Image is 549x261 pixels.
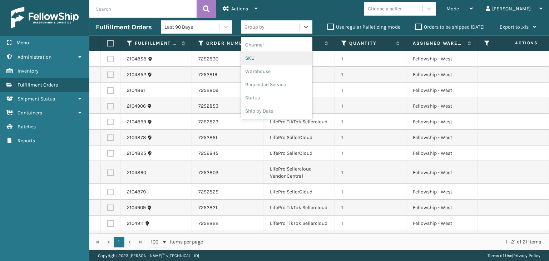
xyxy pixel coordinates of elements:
[164,23,220,31] div: Last 90 Days
[127,204,146,211] a: 2104909
[335,98,406,114] td: 1
[406,161,478,184] td: Fellowship - West
[241,51,312,65] div: SKU
[335,231,406,247] td: 1
[18,138,35,144] span: Reports
[406,231,478,247] td: Fellowship - West
[96,23,152,31] h3: Fulfillment Orders
[406,67,478,83] td: Fellowship - West
[135,40,178,46] label: Fulfillment Order Id
[493,37,542,49] span: Actions
[263,216,335,231] td: LifePro TikTok Sellercloud
[406,51,478,67] td: Fellowship - West
[335,216,406,231] td: 1
[241,65,312,78] div: Warehouse
[335,83,406,98] td: 1
[127,55,147,63] a: 2104858
[513,253,540,258] a: Privacy Policy
[488,250,540,261] div: |
[406,130,478,146] td: Fellowship - West
[127,188,146,196] a: 2104879
[192,51,263,67] td: 7252830
[500,24,529,30] span: Export to .xls
[335,161,406,184] td: 1
[16,40,29,46] span: Menu
[335,146,406,161] td: 1
[192,146,263,161] td: 7252845
[241,78,312,91] div: Requested Service
[335,51,406,67] td: 1
[192,114,263,130] td: 7252823
[18,54,51,60] span: Administration
[263,114,335,130] td: LifePro TikTok Sellercloud
[241,91,312,104] div: Status
[127,150,146,157] a: 2104895
[192,200,263,216] td: 7252821
[244,23,264,31] div: Group by
[192,67,263,83] td: 7252819
[415,24,485,30] label: Orders to be shipped [DATE]
[263,231,335,247] td: LifePro SellerCloud
[406,83,478,98] td: Fellowship - West
[335,130,406,146] td: 1
[349,40,392,46] label: Quantity
[406,200,478,216] td: Fellowship - West
[263,161,335,184] td: LifePro Sellercloud Vendor Central
[151,238,162,246] span: 100
[231,6,248,12] span: Actions
[127,134,146,141] a: 2104878
[406,146,478,161] td: Fellowship - West
[327,24,400,30] label: Use regular Palletizing mode
[192,130,263,146] td: 7252851
[488,253,512,258] a: Terms of Use
[206,40,249,46] label: Order Number
[192,184,263,200] td: 7252825
[335,67,406,83] td: 1
[18,96,55,102] span: Shipment Status
[335,114,406,130] td: 1
[446,6,459,12] span: Mode
[127,87,145,94] a: 2104861
[127,103,146,110] a: 2104906
[151,237,203,247] span: items per page
[127,169,146,176] a: 2104890
[98,250,199,261] p: Copyright 2023 [PERSON_NAME]™ v [TECHNICAL_ID]
[114,237,124,247] a: 1
[18,82,58,88] span: Fulfillment Orders
[18,124,36,130] span: Batches
[127,220,144,227] a: 2104911
[192,231,263,247] td: 7252843
[18,110,42,116] span: Containers
[18,68,39,74] span: Inventory
[368,5,402,13] div: Choose a seller
[192,216,263,231] td: 7252822
[127,71,146,78] a: 2104852
[192,161,263,184] td: 7252803
[263,200,335,216] td: LifePro TikTok Sellercloud
[263,130,335,146] td: LifePro SellerCloud
[213,238,541,246] div: 1 - 21 of 21 items
[241,104,312,118] div: Ship by Date
[127,118,146,125] a: 2104899
[406,216,478,231] td: Fellowship - West
[413,40,464,46] label: Assigned Warehouse
[192,83,263,98] td: 7252809
[241,38,312,51] div: Channel
[406,98,478,114] td: Fellowship - West
[335,184,406,200] td: 1
[11,7,79,29] img: logo
[406,114,478,130] td: Fellowship - West
[263,146,335,161] td: LifePro SellerCloud
[192,98,263,114] td: 7252853
[406,184,478,200] td: Fellowship - West
[335,200,406,216] td: 1
[263,184,335,200] td: LifePro SellerCloud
